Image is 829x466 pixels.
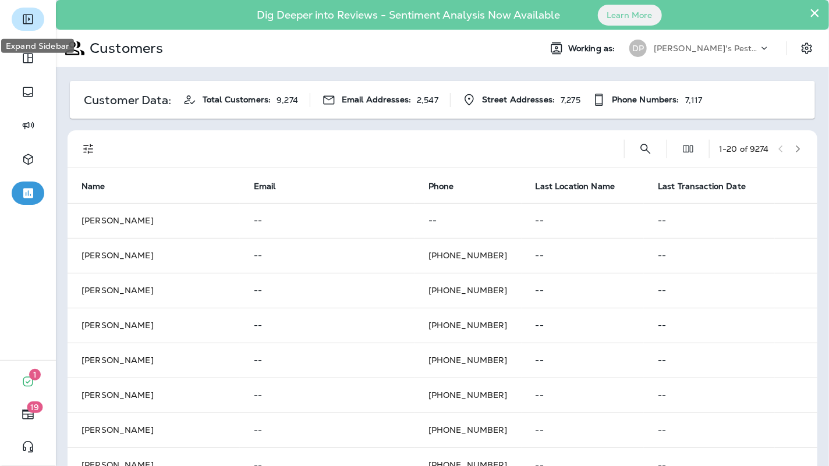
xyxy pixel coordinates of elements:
[414,273,522,308] td: [PHONE_NUMBER]
[536,251,630,260] p: --
[414,343,522,378] td: [PHONE_NUMBER]
[254,425,401,435] p: --
[68,203,240,238] td: [PERSON_NAME]
[224,13,594,17] p: Dig Deeper into Reviews - Sentiment Analysis Now Available
[414,238,522,273] td: [PHONE_NUMBER]
[658,286,803,295] p: --
[568,44,618,54] span: Working as:
[277,95,298,105] p: 9,274
[414,308,522,343] td: [PHONE_NUMBER]
[654,44,759,53] p: [PERSON_NAME]'s Pest Control
[203,95,271,105] span: Total Customers:
[658,425,803,435] p: --
[68,273,240,308] td: [PERSON_NAME]
[658,181,761,191] span: Last Transaction Date
[598,5,662,26] button: Learn More
[428,181,469,191] span: Phone
[612,95,679,105] span: Phone Numbers:
[68,238,240,273] td: [PERSON_NAME]
[68,378,240,412] td: [PERSON_NAME]
[634,137,657,161] button: Search Customers
[809,3,820,22] button: Close
[482,95,555,105] span: Street Addresses:
[254,181,291,191] span: Email
[12,370,44,393] button: 1
[82,182,105,191] span: Name
[342,95,411,105] span: Email Addresses:
[658,216,803,225] p: --
[536,181,630,191] span: Last Location Name
[254,286,401,295] p: --
[85,40,163,57] p: Customers
[561,95,580,105] p: 7,275
[254,355,401,365] p: --
[658,390,803,400] p: --
[719,144,769,154] div: 1 - 20 of 9274
[1,39,74,53] div: Expand Sidebar
[68,308,240,343] td: [PERSON_NAME]
[82,181,121,191] span: Name
[658,321,803,330] p: --
[428,182,454,191] span: Phone
[417,95,438,105] p: 2,547
[536,390,630,400] p: --
[254,390,401,400] p: --
[536,355,630,365] p: --
[12,403,44,426] button: 19
[68,412,240,447] td: [PERSON_NAME]
[629,40,647,57] div: DP
[658,355,803,365] p: --
[84,95,171,105] p: Customer Data:
[414,378,522,412] td: [PHONE_NUMBER]
[254,321,401,330] p: --
[254,182,276,191] span: Email
[536,182,615,191] span: Last Location Name
[68,343,240,378] td: [PERSON_NAME]
[254,251,401,260] p: --
[414,412,522,447] td: [PHONE_NUMBER]
[658,251,803,260] p: --
[796,38,817,59] button: Settings
[658,182,746,191] span: Last Transaction Date
[676,137,700,161] button: Edit Fields
[685,95,703,105] p: 7,117
[29,369,41,380] span: 1
[27,401,43,413] span: 19
[254,216,401,225] p: --
[428,216,508,225] p: --
[536,425,630,435] p: --
[536,286,630,295] p: --
[536,321,630,330] p: --
[536,216,630,225] p: --
[12,8,44,31] button: Expand Sidebar
[77,137,100,161] button: Filters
